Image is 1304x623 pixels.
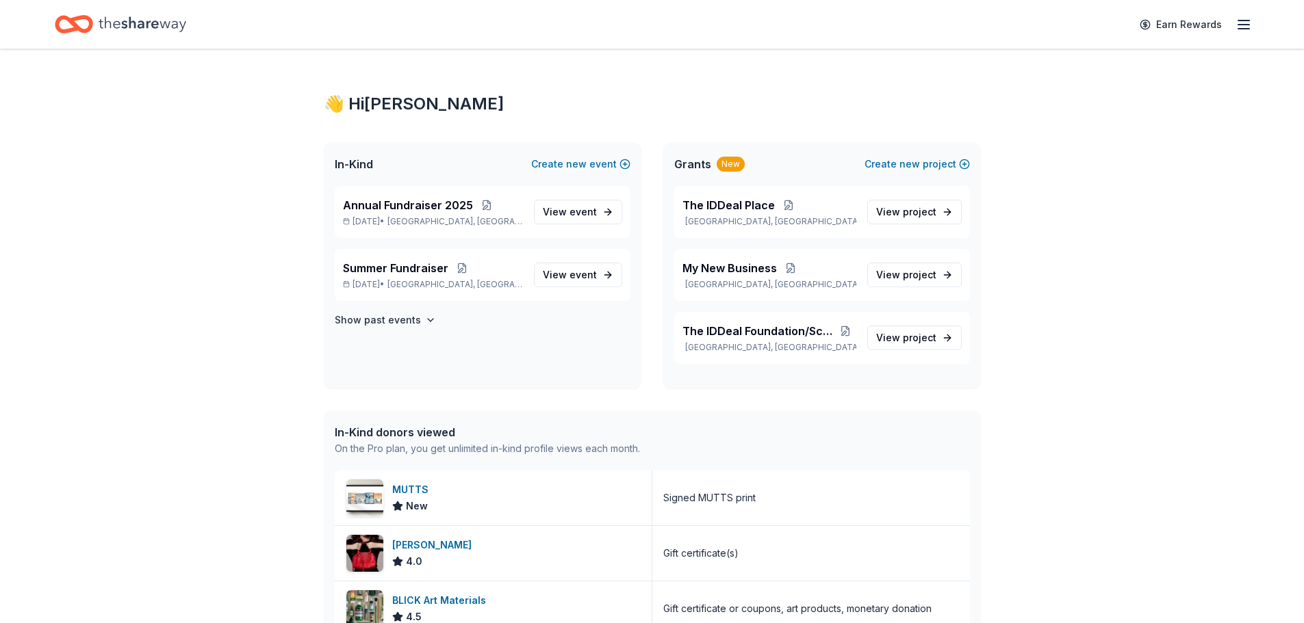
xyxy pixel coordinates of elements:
button: Createnewproject [865,156,970,172]
p: [GEOGRAPHIC_DATA], [GEOGRAPHIC_DATA] [682,279,856,290]
div: Gift certificate(s) [663,545,739,561]
img: Image for MUTTS [346,479,383,516]
span: The IDDeal Foundation/ScentsAbility [682,323,835,339]
span: View [876,267,936,283]
a: View project [867,263,962,287]
div: New [717,157,745,172]
span: event [570,269,597,280]
div: 👋 Hi [PERSON_NAME] [324,93,981,115]
span: 4.0 [406,553,422,570]
span: In-Kind [335,156,373,172]
span: [GEOGRAPHIC_DATA], [GEOGRAPHIC_DATA] [387,216,522,227]
span: event [570,206,597,217]
a: View project [867,326,962,350]
span: View [543,204,597,220]
span: [GEOGRAPHIC_DATA], [GEOGRAPHIC_DATA] [387,279,522,290]
span: Annual Fundraiser 2025 [343,197,473,213]
p: [GEOGRAPHIC_DATA], [GEOGRAPHIC_DATA] [682,342,856,353]
p: [DATE] • [343,216,523,227]
span: Grants [674,156,711,172]
div: On the Pro plan, you get unlimited in-kind profile views each month. [335,440,640,457]
div: Signed MUTTS print [663,490,756,506]
button: Show past events [335,312,436,328]
span: new [566,156,587,172]
span: New [406,498,428,514]
span: The IDDeal Place [682,197,775,213]
span: View [543,267,597,283]
span: project [903,332,936,343]
a: View project [867,200,962,224]
a: Earn Rewards [1132,12,1230,37]
a: Home [55,8,186,40]
span: My New Business [682,260,777,276]
h4: Show past events [335,312,421,328]
div: BLICK Art Materials [392,592,491,609]
span: View [876,330,936,346]
div: Gift certificate or coupons, art products, monetary donation [663,600,932,617]
div: MUTTS [392,481,434,498]
div: [PERSON_NAME] [392,537,477,553]
span: Summer Fundraiser [343,260,448,276]
span: project [903,269,936,280]
p: [DATE] • [343,279,523,290]
button: Createnewevent [531,156,630,172]
p: [GEOGRAPHIC_DATA], [GEOGRAPHIC_DATA] [682,216,856,227]
img: Image for Jacki Easlick [346,535,383,572]
span: View [876,204,936,220]
a: View event [534,263,622,287]
div: In-Kind donors viewed [335,424,640,440]
span: project [903,206,936,217]
span: new [899,156,920,172]
a: View event [534,200,622,224]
